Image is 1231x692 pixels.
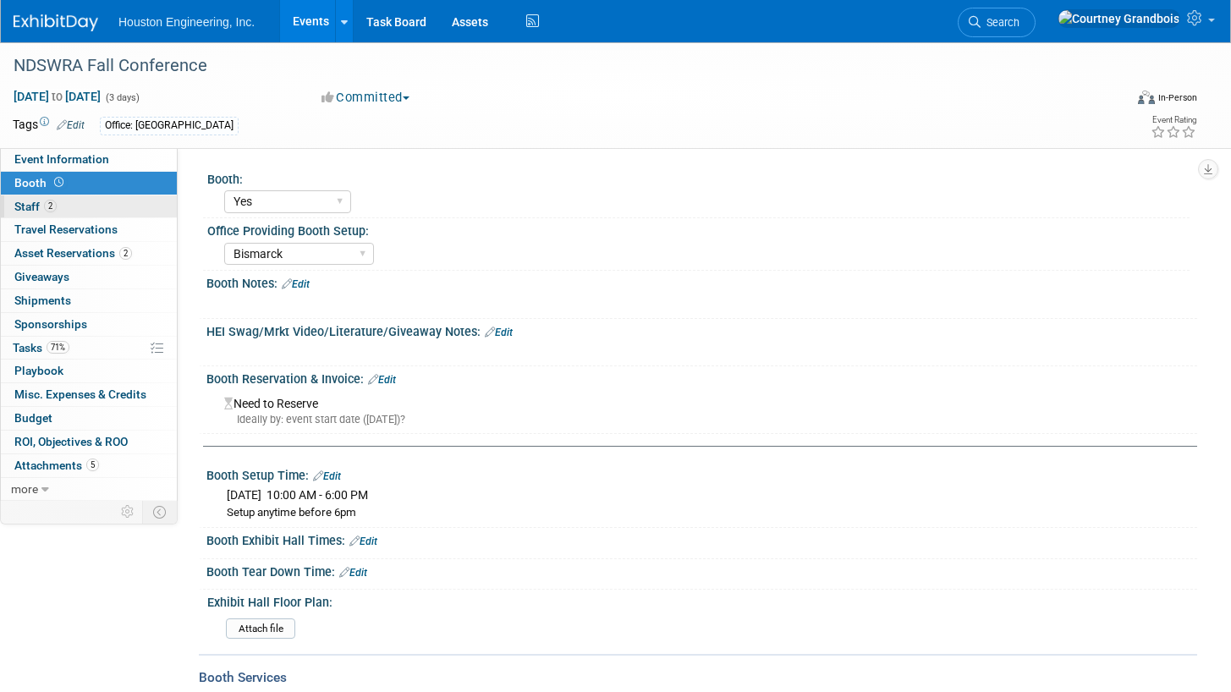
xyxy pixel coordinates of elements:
span: 5 [86,459,99,471]
div: Booth Exhibit Hall Times: [206,528,1197,550]
span: 71% [47,341,69,354]
img: Courtney Grandbois [1058,9,1180,28]
span: Attachments [14,459,99,472]
span: to [49,90,65,103]
a: Edit [485,327,513,338]
img: Format-Inperson.png [1138,91,1155,104]
a: Budget [1,407,177,430]
div: Booth Setup Time: [206,463,1197,485]
span: Tasks [13,341,69,354]
span: Booth not reserved yet [51,176,67,189]
a: Event Information [1,148,177,171]
div: Exhibit Hall Floor Plan: [207,590,1190,611]
span: more [11,482,38,496]
span: Event Information [14,152,109,166]
img: ExhibitDay [14,14,98,31]
a: Edit [57,119,85,131]
a: Staff2 [1,195,177,218]
div: Booth Notes: [206,271,1197,293]
span: (3 days) [104,92,140,103]
span: Giveaways [14,270,69,283]
span: Budget [14,411,52,425]
div: Office: [GEOGRAPHIC_DATA] [100,117,239,135]
div: Event Format [1021,88,1197,113]
a: Edit [368,374,396,386]
span: 2 [44,200,57,212]
a: Edit [282,278,310,290]
div: In-Person [1157,91,1197,104]
td: Toggle Event Tabs [143,501,178,523]
a: Misc. Expenses & Credits [1,383,177,406]
a: ROI, Objectives & ROO [1,431,177,453]
span: [DATE] 10:00 AM - 6:00 PM [227,488,368,502]
span: Search [981,16,1019,29]
span: Houston Engineering, Inc. [118,15,255,29]
div: Setup anytime before 6pm [227,505,1184,521]
a: Search [958,8,1036,37]
span: Misc. Expenses & Credits [14,387,146,401]
div: Booth Reservation & Invoice: [206,366,1197,388]
span: 2 [119,247,132,260]
span: Booth [14,176,67,189]
a: more [1,478,177,501]
span: ROI, Objectives & ROO [14,435,128,448]
a: Tasks71% [1,337,177,360]
div: Office Providing Booth Setup: [207,218,1190,239]
div: Ideally by: event start date ([DATE])? [224,412,1184,427]
div: Booth: [207,167,1190,188]
div: HEI Swag/Mrkt Video/Literature/Giveaway Notes: [206,319,1197,341]
a: Travel Reservations [1,218,177,241]
td: Tags [13,116,85,135]
span: Staff [14,200,57,213]
span: Asset Reservations [14,246,132,260]
a: Sponsorships [1,313,177,336]
div: Need to Reserve [219,391,1184,427]
span: [DATE] [DATE] [13,89,102,104]
a: Edit [349,535,377,547]
a: Edit [313,470,341,482]
a: Attachments5 [1,454,177,477]
td: Personalize Event Tab Strip [113,501,143,523]
div: Event Rating [1151,116,1196,124]
span: Playbook [14,364,63,377]
a: Giveaways [1,266,177,288]
button: Committed [316,89,416,107]
a: Edit [339,567,367,579]
div: Booth Services [199,668,1197,687]
a: Booth [1,172,177,195]
a: Playbook [1,360,177,382]
a: Asset Reservations2 [1,242,177,265]
span: Sponsorships [14,317,87,331]
span: Shipments [14,294,71,307]
div: Booth Tear Down Time: [206,559,1197,581]
a: Shipments [1,289,177,312]
span: Travel Reservations [14,222,118,236]
div: NDSWRA Fall Conference [8,51,1096,81]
